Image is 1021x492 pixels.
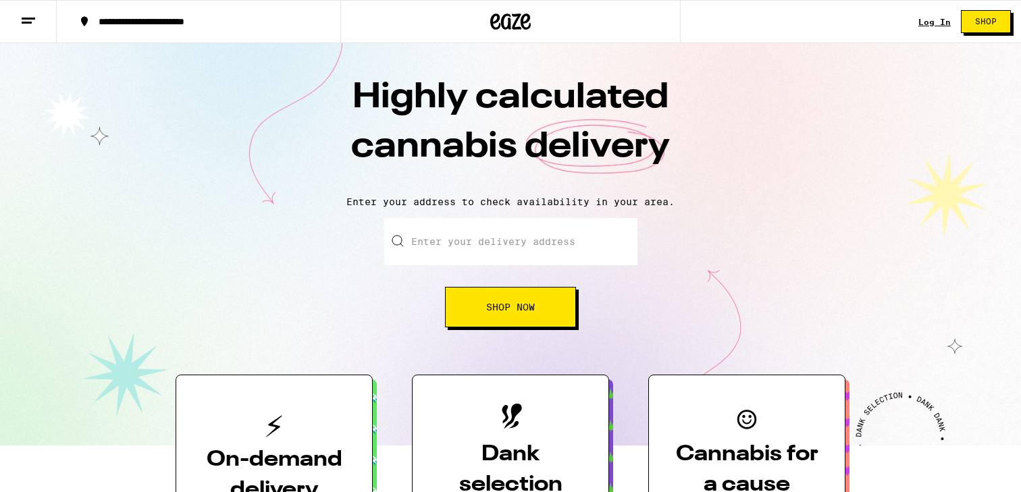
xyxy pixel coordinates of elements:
input: Enter your delivery address [384,218,637,265]
button: Shop [961,10,1011,33]
div: Log In [918,18,951,26]
button: Shop Now [445,287,576,327]
p: Enter your address to check availability in your area. [14,196,1007,207]
h1: Highly calculated cannabis delivery [274,74,747,186]
span: Shop [975,18,997,26]
span: Shop Now [486,302,535,312]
